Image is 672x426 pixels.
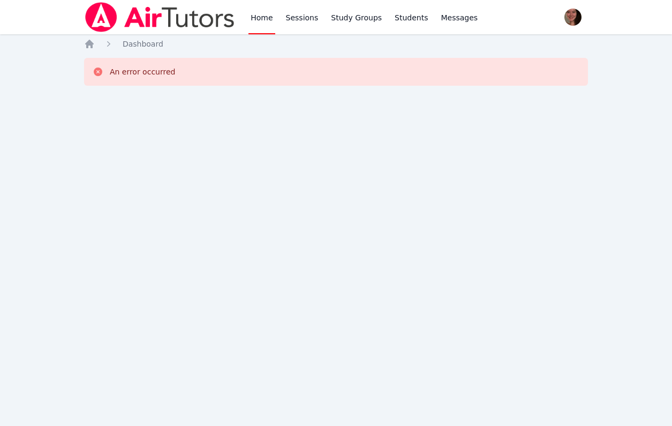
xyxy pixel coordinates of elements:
[84,2,236,32] img: Air Tutors
[84,39,588,49] nav: Breadcrumb
[123,39,163,49] a: Dashboard
[110,66,176,77] div: An error occurred
[123,40,163,48] span: Dashboard
[441,12,478,23] span: Messages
